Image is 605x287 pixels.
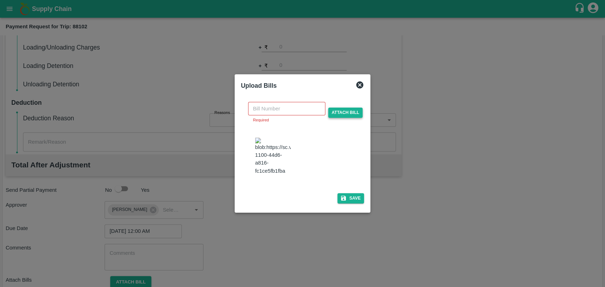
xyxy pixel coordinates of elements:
p: Required [253,117,320,123]
button: Save [337,193,364,203]
input: Bill Number [248,102,325,115]
span: Attach bill [328,108,363,118]
b: Upload Bills [241,82,277,89]
img: blob:https://sc.vegrow.in/b3d6e8a9-1100-44d6-a816-fc1ce5fb1fba [255,138,291,175]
